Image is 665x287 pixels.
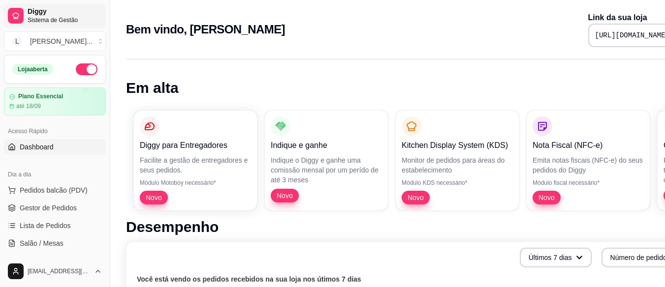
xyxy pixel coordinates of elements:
span: Novo [273,191,297,201]
p: Emita notas fiscais (NFC-e) do seus pedidos do Diggy [533,155,644,175]
p: Módulo Motoboy necessário* [140,179,251,187]
a: Salão / Mesas [4,235,106,251]
p: Kitchen Display System (KDS) [402,140,513,151]
a: Dashboard [4,139,106,155]
article: Plano Essencial [18,93,63,100]
a: DiggySistema de Gestão [4,4,106,28]
div: Acesso Rápido [4,123,106,139]
p: Indique e ganhe [271,140,382,151]
span: Diggy [28,7,102,16]
a: Plano Essencialaté 18/09 [4,87,106,115]
a: Lista de Pedidos [4,218,106,233]
button: [EMAIL_ADDRESS][DOMAIN_NAME] [4,259,106,283]
div: Dia a dia [4,167,106,182]
button: Select a team [4,31,106,51]
span: Novo [142,193,166,202]
button: Pedidos balcão (PDV) [4,182,106,198]
span: L [12,36,22,46]
span: Novo [404,193,428,202]
a: Diggy Botnovo [4,253,106,269]
button: Nota Fiscal (NFC-e)Emita notas fiscais (NFC-e) do seus pedidos do DiggyMódulo fiscal necessário*Novo [527,111,650,210]
span: Gestor de Pedidos [20,203,77,213]
div: [PERSON_NAME] ... [30,36,93,46]
span: [EMAIL_ADDRESS][DOMAIN_NAME] [28,267,90,275]
span: Dashboard [20,142,54,152]
text: Você está vendo os pedidos recebidos na sua loja nos útimos 7 dias [137,275,361,283]
p: Nota Fiscal (NFC-e) [533,140,644,151]
button: Diggy para EntregadoresFacilite a gestão de entregadores e seus pedidos.Módulo Motoboy necessário... [134,111,257,210]
p: Módulo fiscal necessário* [533,179,644,187]
button: Últimos 7 dias [520,248,592,267]
span: Sistema de Gestão [28,16,102,24]
p: Monitor de pedidos para áreas do estabelecimento [402,155,513,175]
p: Diggy para Entregadores [140,140,251,151]
span: Novo [535,193,559,202]
button: Kitchen Display System (KDS)Monitor de pedidos para áreas do estabelecimentoMódulo KDS necessário... [396,111,519,210]
article: até 18/09 [16,102,41,110]
p: Módulo KDS necessário* [402,179,513,187]
button: Indique e ganheIndique o Diggy e ganhe uma comissão mensal por um perído de até 3 mesesNovo [265,111,388,210]
h2: Bem vindo, [PERSON_NAME] [126,22,285,37]
button: Alterar Status [76,63,97,75]
p: Facilite a gestão de entregadores e seus pedidos. [140,155,251,175]
div: Loja aberta [12,64,53,75]
span: Salão / Mesas [20,238,63,248]
p: Indique o Diggy e ganhe uma comissão mensal por um perído de até 3 meses [271,155,382,185]
span: Lista de Pedidos [20,221,71,230]
a: Gestor de Pedidos [4,200,106,216]
span: Pedidos balcão (PDV) [20,185,88,195]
